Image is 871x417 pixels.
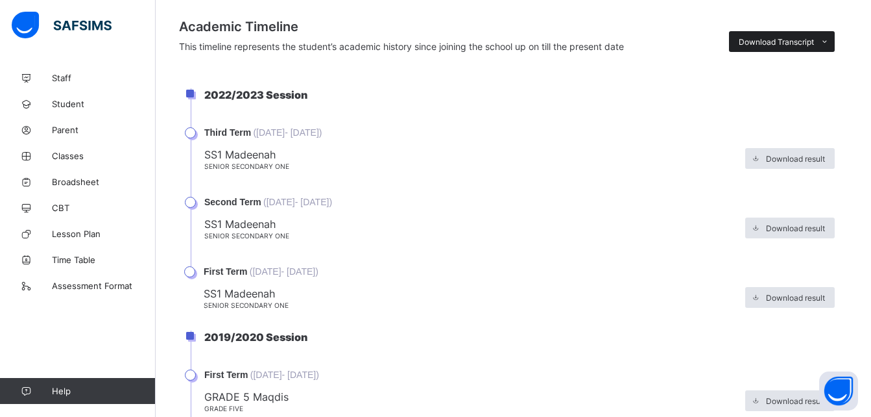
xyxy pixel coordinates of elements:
[52,203,156,213] span: CBT
[766,396,825,406] span: Download result
[52,73,156,83] span: Staff
[52,151,156,161] span: Classes
[204,218,739,231] span: SS1 Madeenah
[263,197,332,207] span: ( [DATE] - [DATE] )
[52,281,156,291] span: Assessment Format
[52,255,156,265] span: Time Table
[204,232,289,240] span: SENIOR SECONDARY ONE
[250,370,319,380] span: ( [DATE] - [DATE] )
[766,223,825,233] span: Download result
[766,293,825,303] span: Download result
[204,370,248,380] span: First Term
[253,127,322,138] span: ( [DATE] - [DATE] )
[52,99,156,109] span: Student
[204,148,739,161] span: SS1 Madeenah
[766,154,825,164] span: Download result
[204,197,261,207] span: Second Term
[179,19,722,34] span: Academic Timeline
[52,177,156,187] span: Broadsheet
[739,37,814,47] span: Download Transcript
[52,386,155,396] span: Help
[204,287,739,300] span: SS1 Madeenah
[204,405,243,412] span: GRADE FIVE
[12,12,112,39] img: safsims
[204,390,739,403] span: GRADE 5 Maqdis
[819,372,858,411] button: Open asap
[52,125,156,135] span: Parent
[204,127,251,138] span: Third Term
[179,41,624,52] span: This timeline represents the student’s academic history since joining the school up on till the p...
[204,266,247,277] span: First Term
[204,162,289,170] span: SENIOR SECONDARY ONE
[204,301,289,309] span: SENIOR SECONDARY ONE
[204,88,307,101] span: 2022/2023 Session
[250,266,318,277] span: ( [DATE] - [DATE] )
[52,229,156,239] span: Lesson Plan
[204,331,307,344] span: 2019/2020 Session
